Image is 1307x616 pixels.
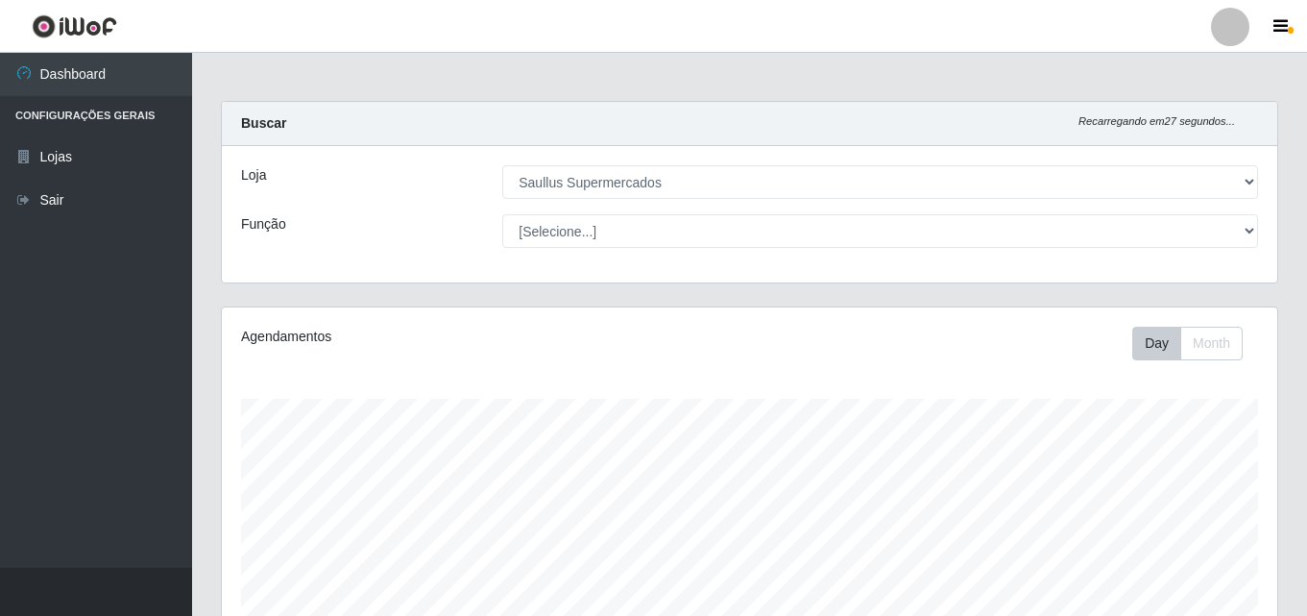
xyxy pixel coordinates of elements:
[1132,327,1243,360] div: First group
[1180,327,1243,360] button: Month
[32,14,117,38] img: CoreUI Logo
[241,165,266,185] label: Loja
[1132,327,1258,360] div: Toolbar with button groups
[241,115,286,131] strong: Buscar
[241,214,286,234] label: Função
[1132,327,1181,360] button: Day
[241,327,648,347] div: Agendamentos
[1078,115,1235,127] i: Recarregando em 27 segundos...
